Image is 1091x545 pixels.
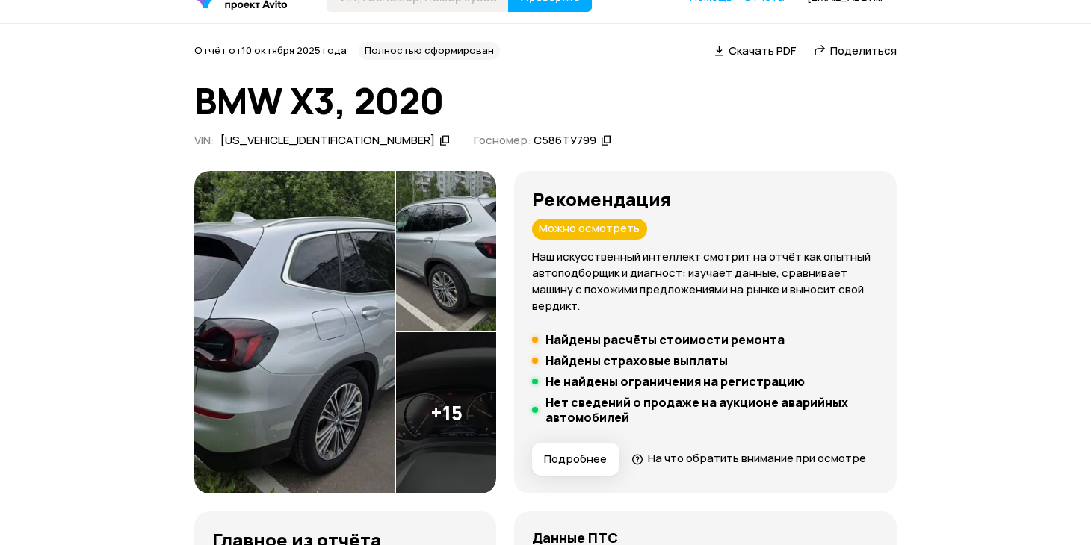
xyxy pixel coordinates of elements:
[631,450,866,466] a: На что обратить внимание при осмотре
[534,133,596,149] div: С586ТУ799
[729,43,796,58] span: Скачать PDF
[544,452,607,467] span: Подробнее
[532,219,647,240] div: Можно осмотреть
[714,43,796,58] a: Скачать PDF
[830,43,897,58] span: Поделиться
[648,450,866,466] span: На что обратить внимание при осмотре
[814,43,897,58] a: Поделиться
[194,81,897,121] h1: BMW X3, 2020
[194,132,214,148] span: VIN :
[545,332,785,347] h5: Найдены расчёты стоимости ремонта
[545,353,728,368] h5: Найдены страховые выплаты
[359,42,500,60] div: Полностью сформирован
[220,133,435,149] div: [US_VEHICLE_IDENTIFICATION_NUMBER]
[545,374,805,389] h5: Не найдены ограничения на регистрацию
[532,443,619,476] button: Подробнее
[545,395,879,425] h5: Нет сведений о продаже на аукционе аварийных автомобилей
[474,132,531,148] span: Госномер:
[194,43,347,57] span: Отчёт от 10 октября 2025 года
[532,249,879,314] p: Наш искусственный интеллект смотрит на отчёт как опытный автоподборщик и диагност: изучает данные...
[532,189,879,210] h3: Рекомендация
